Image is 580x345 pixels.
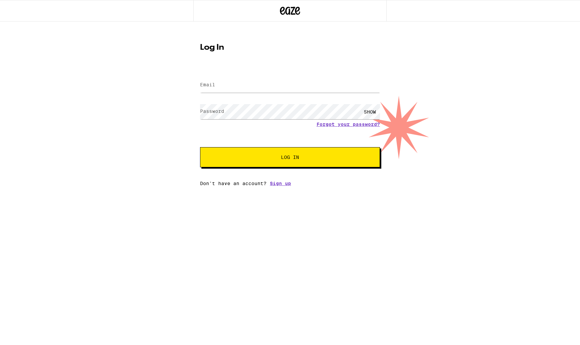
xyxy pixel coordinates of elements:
span: Log In [281,155,299,160]
input: Email [200,78,380,93]
div: Don't have an account? [200,181,380,186]
button: Log In [200,147,380,167]
label: Password [200,109,224,114]
div: SHOW [360,104,380,119]
label: Email [200,82,215,87]
a: Forgot your password? [317,122,380,127]
a: Sign up [270,181,291,186]
h1: Log In [200,44,380,52]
